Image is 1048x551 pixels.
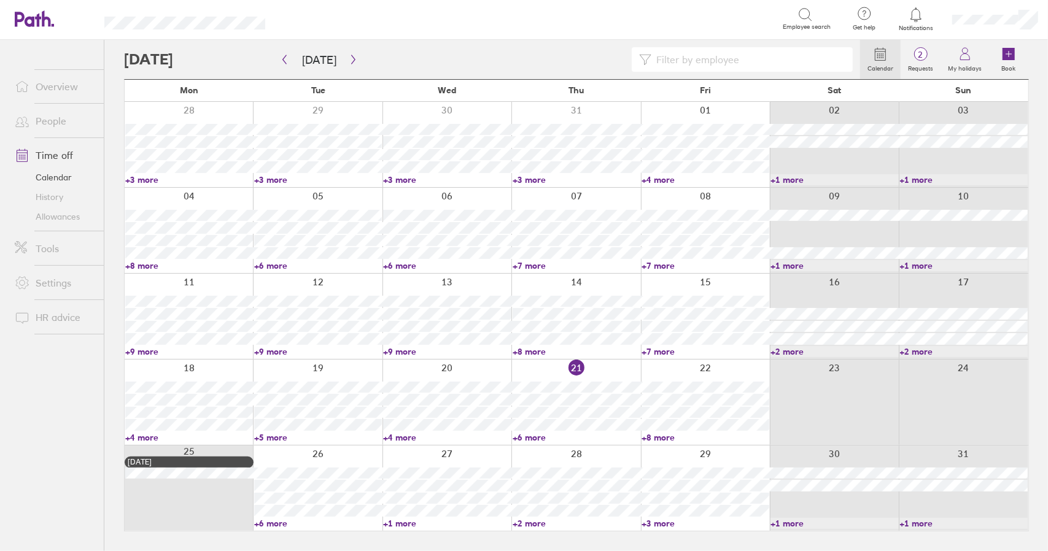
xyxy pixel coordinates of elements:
[292,50,346,70] button: [DATE]
[5,109,104,133] a: People
[642,432,769,443] a: +8 more
[569,85,584,95] span: Thu
[5,187,104,207] a: History
[783,23,831,31] span: Employee search
[651,48,845,71] input: Filter by employee
[900,518,1028,529] a: +1 more
[989,40,1028,79] a: Book
[770,346,898,357] a: +2 more
[770,174,898,185] a: +1 more
[254,432,382,443] a: +5 more
[642,518,769,529] a: +3 more
[125,174,253,185] a: +3 more
[125,432,253,443] a: +4 more
[125,346,253,357] a: +9 more
[941,40,989,79] a: My holidays
[311,85,325,95] span: Tue
[900,174,1028,185] a: +1 more
[860,61,901,72] label: Calendar
[901,61,941,72] label: Requests
[770,260,898,271] a: +1 more
[513,518,640,529] a: +2 more
[5,271,104,295] a: Settings
[860,40,901,79] a: Calendar
[995,61,1023,72] label: Book
[513,432,640,443] a: +6 more
[383,174,511,185] a: +3 more
[896,6,936,32] a: Notifications
[180,85,198,95] span: Mon
[438,85,457,95] span: Wed
[513,260,640,271] a: +7 more
[383,346,511,357] a: +9 more
[254,518,382,529] a: +6 more
[642,346,769,357] a: +7 more
[513,346,640,357] a: +8 more
[5,74,104,99] a: Overview
[254,260,382,271] a: +6 more
[896,25,936,32] span: Notifications
[956,85,972,95] span: Sun
[941,61,989,72] label: My holidays
[642,174,769,185] a: +4 more
[383,260,511,271] a: +6 more
[900,346,1028,357] a: +2 more
[5,236,104,261] a: Tools
[5,143,104,168] a: Time off
[125,260,253,271] a: +8 more
[900,260,1028,271] a: +1 more
[901,50,941,60] span: 2
[513,174,640,185] a: +3 more
[901,40,941,79] a: 2Requests
[700,85,711,95] span: Fri
[383,518,511,529] a: +1 more
[828,85,841,95] span: Sat
[128,458,250,466] div: [DATE]
[642,260,769,271] a: +7 more
[254,346,382,357] a: +9 more
[254,174,382,185] a: +3 more
[844,24,884,31] span: Get help
[298,13,330,24] div: Search
[770,518,898,529] a: +1 more
[5,168,104,187] a: Calendar
[383,432,511,443] a: +4 more
[5,305,104,329] a: HR advice
[5,207,104,226] a: Allowances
